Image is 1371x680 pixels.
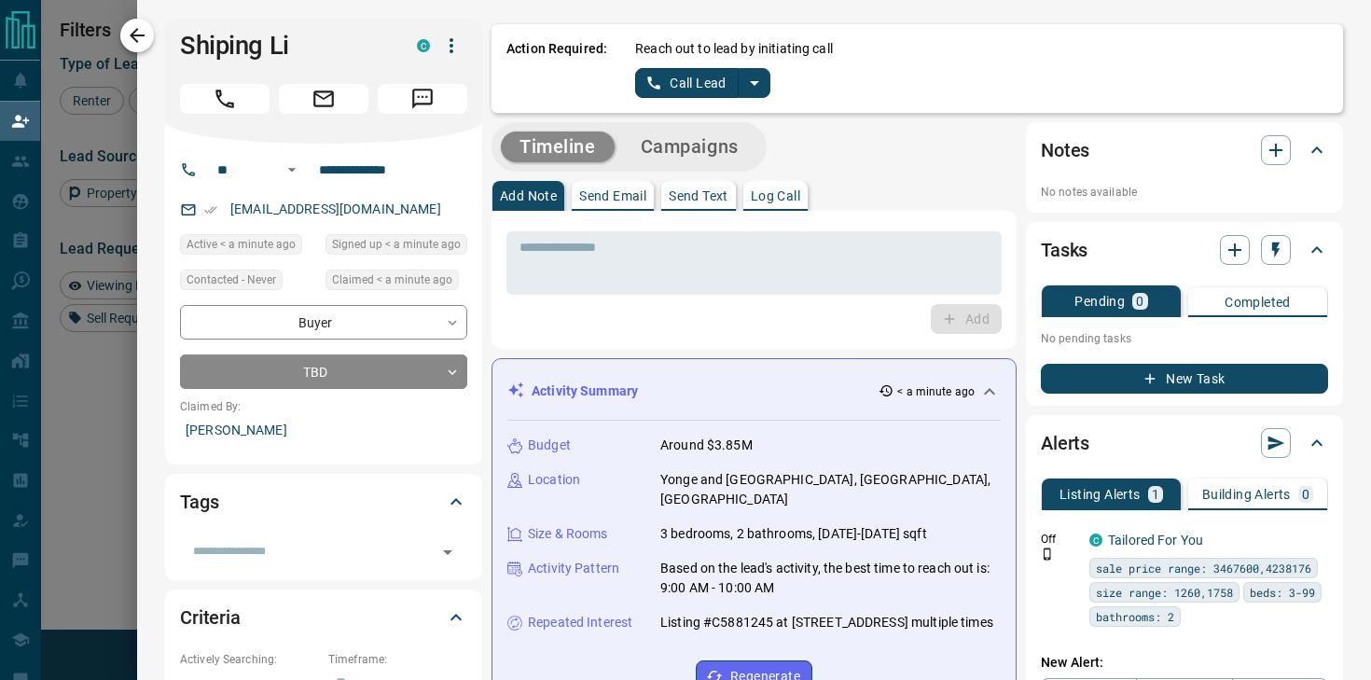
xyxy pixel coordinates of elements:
div: condos.ca [1089,534,1102,547]
p: Completed [1225,296,1291,309]
p: 0 [1136,295,1143,308]
button: Open [435,539,461,565]
p: 0 [1302,488,1309,501]
p: Based on the lead's activity, the best time to reach out is: 9:00 AM - 10:00 AM [660,559,1001,598]
p: 1 [1152,488,1159,501]
p: 3 bedrooms, 2 bathrooms, [DATE]-[DATE] sqft [660,524,927,544]
h2: Tasks [1041,235,1087,265]
p: Size & Rooms [528,524,608,544]
p: Add Note [500,189,557,202]
div: Activity Summary< a minute ago [507,374,1001,409]
button: Timeline [501,132,615,162]
button: Campaigns [622,132,757,162]
p: Pending [1074,295,1125,308]
button: Call Lead [635,68,739,98]
p: Listing Alerts [1059,488,1141,501]
span: bathrooms: 2 [1096,607,1174,626]
div: Tags [180,479,467,524]
p: Actively Searching: [180,651,319,668]
span: Claimed < a minute ago [332,271,452,289]
span: Signed up < a minute ago [332,235,461,254]
p: [PERSON_NAME] [180,415,467,446]
div: condos.ca [417,39,430,52]
p: Building Alerts [1202,488,1291,501]
div: Tasks [1041,228,1328,272]
span: Email [279,84,368,114]
p: Claimed By: [180,398,467,415]
p: Send Email [579,189,646,202]
div: Tue Oct 14 2025 [180,234,316,260]
span: Contacted - Never [187,271,276,289]
div: TBD [180,354,467,389]
a: Tailored For You [1108,533,1203,548]
p: Repeated Interest [528,613,632,632]
p: Action Required: [506,39,607,98]
a: [EMAIL_ADDRESS][DOMAIN_NAME] [230,201,441,216]
p: No notes available [1041,184,1328,201]
div: split button [635,68,770,98]
div: Alerts [1041,421,1328,465]
span: sale price range: 3467600,4238176 [1096,559,1311,577]
span: Message [378,84,467,114]
div: Tue Oct 14 2025 [325,270,467,296]
p: No pending tasks [1041,325,1328,353]
span: Active < a minute ago [187,235,296,254]
p: Listing #C5881245 at [STREET_ADDRESS] multiple times [660,613,993,632]
p: < a minute ago [897,383,975,400]
h2: Tags [180,487,218,517]
h2: Alerts [1041,428,1089,458]
span: Call [180,84,270,114]
button: New Task [1041,364,1328,394]
h2: Notes [1041,135,1089,165]
span: beds: 3-99 [1250,583,1315,602]
p: Yonge and [GEOGRAPHIC_DATA], [GEOGRAPHIC_DATA], [GEOGRAPHIC_DATA] [660,470,1001,509]
div: Criteria [180,595,467,640]
h1: Shiping Li [180,31,389,61]
p: Activity Pattern [528,559,619,578]
p: Reach out to lead by initiating call [635,39,833,59]
p: Log Call [751,189,800,202]
p: Off [1041,531,1078,548]
p: Send Text [669,189,728,202]
svg: Push Notification Only [1041,548,1054,561]
p: New Alert: [1041,653,1328,673]
div: Notes [1041,128,1328,173]
svg: Email Verified [204,203,217,216]
span: size range: 1260,1758 [1096,583,1233,602]
p: Timeframe: [328,651,467,668]
button: Open [281,159,303,181]
div: Buyer [180,305,467,340]
div: Tue Oct 14 2025 [325,234,467,260]
p: Budget [528,436,571,455]
p: Around $3.85M [660,436,753,455]
p: Activity Summary [532,382,638,401]
h2: Criteria [180,603,241,632]
p: Location [528,470,580,490]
